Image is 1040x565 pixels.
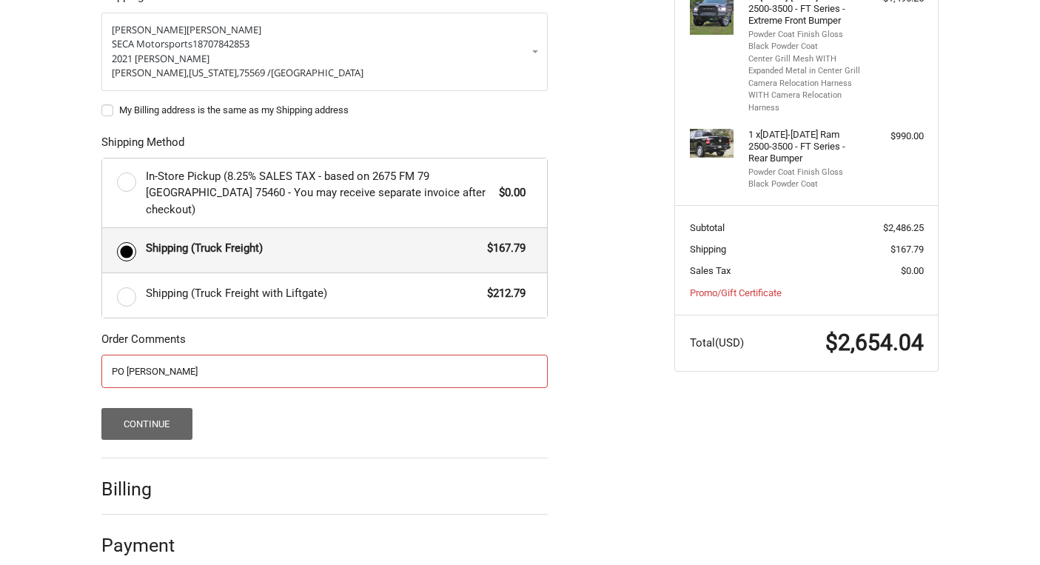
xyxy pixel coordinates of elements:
[101,104,548,116] label: My Billing address is the same as my Shipping address
[101,13,548,91] a: Enter or select a different address
[239,66,271,79] span: 75569 /
[966,494,1040,565] iframe: Chat Widget
[492,184,526,201] span: $0.00
[901,265,924,276] span: $0.00
[101,408,192,440] button: Continue
[748,29,862,53] li: Powder Coat Finish Gloss Black Powder Coat
[189,66,239,79] span: [US_STATE],
[690,336,744,350] span: Total (USD)
[187,23,261,36] span: [PERSON_NAME]
[748,129,862,165] h4: 1 x [DATE]-[DATE] Ram 2500-3500 - FT Series - Rear Bumper
[112,66,189,79] span: [PERSON_NAME],
[480,240,526,257] span: $167.79
[690,244,726,255] span: Shipping
[748,53,862,78] li: Center Grill Mesh WITH Expanded Metal in Center Grill
[146,240,480,257] span: Shipping (Truck Freight)
[748,78,862,115] li: Camera Relocation Harness WITH Camera Relocation Harness
[101,331,186,355] legend: Order Comments
[192,37,249,50] span: 18707842853
[865,129,924,144] div: $990.00
[690,265,731,276] span: Sales Tax
[690,222,725,233] span: Subtotal
[146,285,480,302] span: Shipping (Truck Freight with Liftgate)
[690,287,782,298] a: Promo/Gift Certificate
[112,37,192,50] span: SECA Motorsports
[101,534,188,557] h2: Payment
[271,66,363,79] span: [GEOGRAPHIC_DATA]
[883,222,924,233] span: $2,486.25
[890,244,924,255] span: $167.79
[748,167,862,191] li: Powder Coat Finish Gloss Black Powder Coat
[146,168,492,218] span: In-Store Pickup (8.25% SALES TAX - based on 2675 FM 79 [GEOGRAPHIC_DATA] 75460 - You may receive ...
[101,134,184,158] legend: Shipping Method
[112,23,187,36] span: [PERSON_NAME]
[480,285,526,302] span: $212.79
[101,478,188,501] h2: Billing
[112,52,209,65] span: 2021 [PERSON_NAME]
[825,330,924,355] span: $2,654.04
